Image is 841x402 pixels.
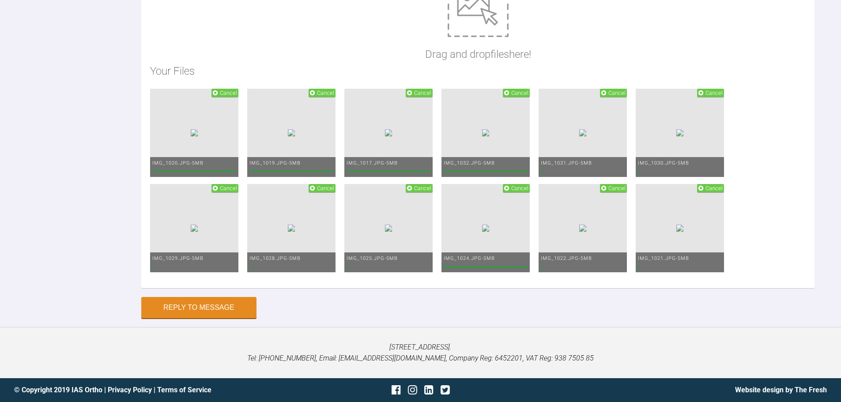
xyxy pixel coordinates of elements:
img: a0e1ff89-75fe-4f2b-a2de-2eae5e2841c4 [191,225,198,232]
img: 24fb4b89-ba98-4679-b987-d638dbc77202 [676,129,683,136]
img: f0a6e5c0-1f8e-4a1c-8e67-13e4cadffeee [676,225,683,232]
span: Cancel [705,185,723,192]
img: 7d63a7ec-5d01-4d88-84f3-a2543f2c6d6b [482,225,489,232]
img: a183052e-9331-488d-a6c3-e0ec98fe1ef7 [191,129,198,136]
span: IMG_1021.JPG - 5MB [638,255,689,261]
span: Cancel [511,185,528,192]
span: IMG_1028.JPG - 5MB [249,255,301,261]
a: Website design by The Fresh [735,386,827,394]
img: ab05f01c-27e2-4841-b22e-5eb117e4e286 [385,129,392,136]
span: Cancel [220,90,237,96]
img: 0e7a3535-d58d-4693-91e3-7aeda16dd95e [579,225,586,232]
img: 0b435f14-5b1a-4140-931d-ea6e1f796ea5 [288,129,295,136]
span: IMG_1029.JPG - 5MB [152,255,204,261]
img: 0911f63b-d0ac-4a86-bc66-fe440b319517 [385,225,392,232]
span: Cancel [317,90,334,96]
span: IMG_1030.JPG - 5MB [638,160,689,166]
img: 5eae4c7b-8a37-41db-aa9d-fc6f7b9cc5b3 [288,225,295,232]
span: IMG_1031.JPG - 5MB [541,160,592,166]
span: Cancel [608,90,626,96]
span: Cancel [414,90,431,96]
span: Cancel [220,185,237,192]
a: Terms of Service [157,386,211,394]
img: 2963ef38-7e38-4c06-bd22-7457259d3a8a [579,129,586,136]
span: IMG_1025.JPG - 5MB [347,255,398,261]
span: IMG_1019.JPG - 5MB [249,160,301,166]
img: 32054e1d-74cb-4142-b4ef-d12189acaf2c [482,129,489,136]
span: IMG_1024.JPG - 5MB [444,255,495,261]
span: Cancel [414,185,431,192]
span: Cancel [608,185,626,192]
h2: Your Files [150,63,806,79]
div: © Copyright 2019 IAS Ortho | | [14,384,285,396]
span: IMG_1017.JPG - 5MB [347,160,398,166]
span: Cancel [317,185,334,192]
button: Reply to Message [141,297,256,318]
span: IMG_1022.JPG - 5MB [541,255,592,261]
span: IMG_1032.JPG - 5MB [444,160,495,166]
span: Cancel [705,90,723,96]
p: Drag and drop files here! [425,46,531,63]
a: Privacy Policy [108,386,152,394]
p: [STREET_ADDRESS]. Tel: [PHONE_NUMBER], Email: [EMAIL_ADDRESS][DOMAIN_NAME], Company Reg: 6452201,... [14,342,827,364]
span: IMG_1020.JPG - 5MB [152,160,204,166]
span: Cancel [511,90,528,96]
